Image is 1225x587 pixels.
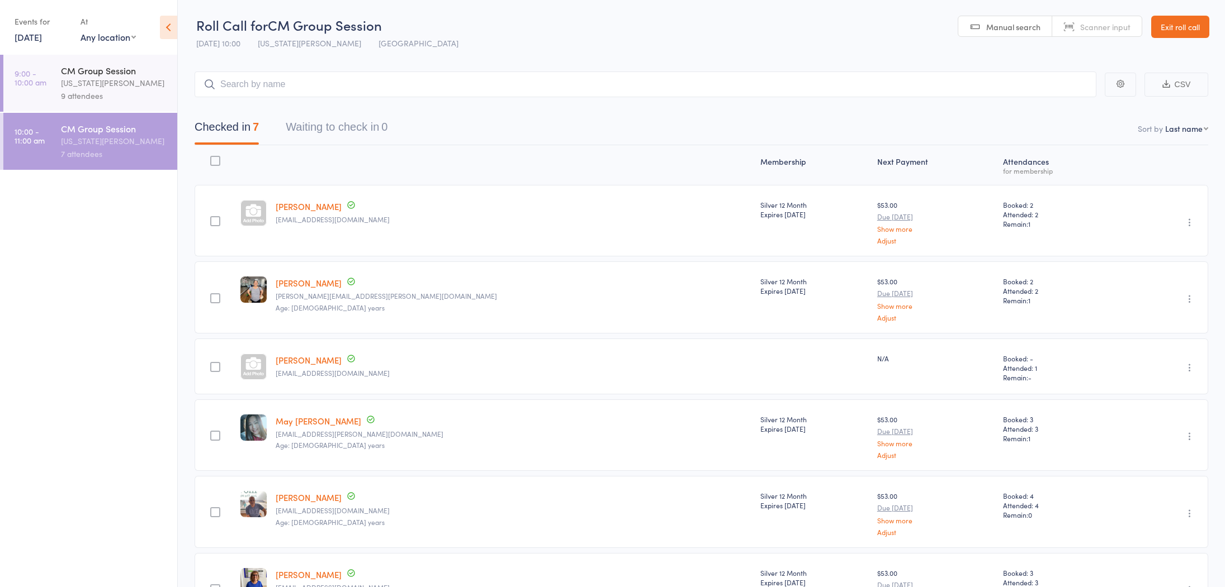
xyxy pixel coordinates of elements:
[760,200,868,219] div: Silver 12 Month
[760,286,868,295] div: Expires [DATE]
[1003,578,1118,587] span: Attended: 3
[268,16,382,34] span: CM Group Session
[15,127,45,145] time: 10:00 - 11:00 am
[1003,433,1118,443] span: Remain:
[1144,73,1208,97] button: CSV
[1003,424,1118,433] span: Attended: 3
[1028,373,1032,382] span: -
[3,55,177,112] a: 9:00 -10:00 amCM Group Session[US_STATE][PERSON_NAME]9 attendees
[1003,510,1118,519] span: Remain:
[877,517,994,524] a: Show more
[81,12,136,31] div: At
[195,71,1096,97] input: Search by name
[276,440,385,450] span: Age: [DEMOGRAPHIC_DATA] years
[877,504,994,512] small: Due [DATE]
[276,216,752,223] small: gloriachaplin1969@gmail.com
[61,89,168,102] div: 9 attendees
[196,37,240,49] span: [DATE] 10:00
[1003,276,1118,286] span: Booked: 2
[1003,373,1118,382] span: Remain:
[1003,414,1118,424] span: Booked: 3
[1003,354,1118,363] span: Booked: -
[253,121,259,133] div: 7
[1138,123,1163,134] label: Sort by
[3,113,177,170] a: 10:00 -11:00 amCM Group Session[US_STATE][PERSON_NAME]7 attendees
[1028,219,1030,228] span: 1
[760,491,868,510] div: Silver 12 Month
[877,302,994,309] a: Show more
[15,69,46,87] time: 9:00 - 10:00 am
[999,150,1122,180] div: Atten­dances
[877,528,994,536] a: Adjust
[1003,295,1118,305] span: Remain:
[1003,363,1118,373] span: Attended: 1
[276,369,752,377] small: Denisegalligan1@gmail.com
[756,150,872,180] div: Membership
[276,507,752,514] small: pjlanzon63@gmail.com
[381,121,387,133] div: 0
[760,276,868,295] div: Silver 12 Month
[1003,286,1118,295] span: Attended: 2
[1028,295,1030,305] span: 1
[276,292,752,300] small: anna.cottee@gmail.com
[81,31,136,43] div: Any location
[877,237,994,244] a: Adjust
[379,37,458,49] span: [GEOGRAPHIC_DATA]
[61,135,168,147] div: [US_STATE][PERSON_NAME]
[1003,219,1118,228] span: Remain:
[877,225,994,232] a: Show more
[877,200,994,244] div: $53.00
[1003,209,1118,219] span: Attended: 2
[276,569,342,580] a: [PERSON_NAME]
[276,201,342,212] a: [PERSON_NAME]
[877,414,994,459] div: $53.00
[760,578,868,587] div: Expires [DATE]
[1003,568,1118,578] span: Booked: 3
[760,424,868,433] div: Expires [DATE]
[276,415,361,427] a: May [PERSON_NAME]
[760,209,868,219] div: Expires [DATE]
[1165,123,1203,134] div: Last name
[276,277,342,289] a: [PERSON_NAME]
[760,500,868,510] div: Expires [DATE]
[1028,510,1032,519] span: 0
[286,115,387,145] button: Waiting to check in0
[276,491,342,503] a: [PERSON_NAME]
[1151,16,1209,38] a: Exit roll call
[877,354,994,363] div: N/A
[877,440,994,447] a: Show more
[61,64,168,77] div: CM Group Session
[986,21,1040,32] span: Manual search
[1003,491,1118,500] span: Booked: 4
[15,31,42,43] a: [DATE]
[1003,167,1118,174] div: for membership
[1003,200,1118,209] span: Booked: 2
[873,150,999,180] div: Next Payment
[877,314,994,321] a: Adjust
[877,451,994,459] a: Adjust
[276,430,752,438] small: may.ingwersen@gmail.com
[877,427,994,435] small: Due [DATE]
[1080,21,1131,32] span: Scanner input
[240,414,267,441] img: image1704696720.png
[760,414,868,433] div: Silver 12 Month
[276,517,385,527] span: Age: [DEMOGRAPHIC_DATA] years
[1003,500,1118,510] span: Attended: 4
[61,147,168,160] div: 7 attendees
[15,12,69,31] div: Events for
[61,77,168,89] div: [US_STATE][PERSON_NAME]
[195,115,259,145] button: Checked in7
[1028,433,1030,443] span: 1
[258,37,361,49] span: [US_STATE][PERSON_NAME]
[240,276,267,303] img: image1729465741.png
[877,289,994,297] small: Due [DATE]
[877,213,994,221] small: Due [DATE]
[877,276,994,321] div: $53.00
[276,354,342,366] a: [PERSON_NAME]
[61,122,168,135] div: CM Group Session
[760,568,868,587] div: Silver 12 Month
[240,491,267,517] img: image1729211436.png
[276,303,385,312] span: Age: [DEMOGRAPHIC_DATA] years
[196,16,268,34] span: Roll Call for
[877,491,994,535] div: $53.00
